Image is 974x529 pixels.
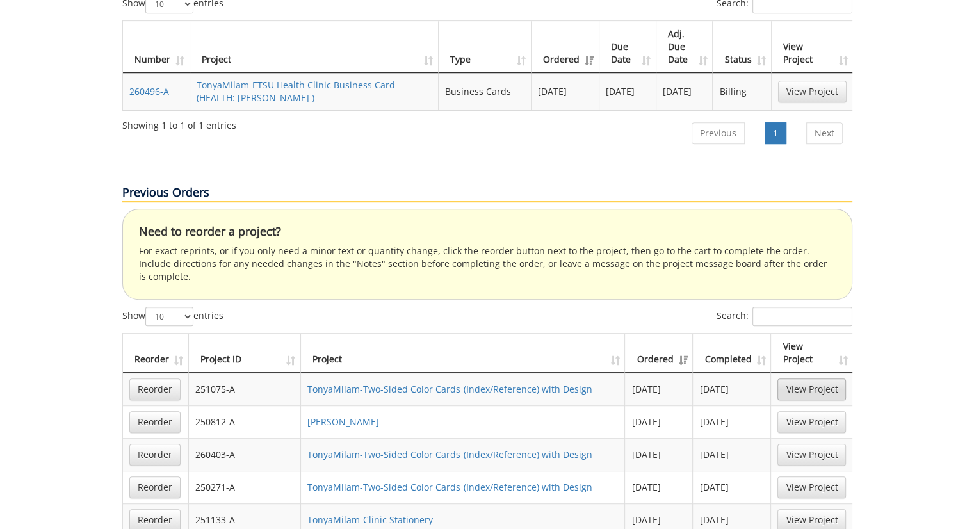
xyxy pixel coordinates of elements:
td: [DATE] [693,438,771,471]
a: TonyaMilam-ETSU Health Clinic Business Card - (HEALTH: [PERSON_NAME] ) [197,79,401,104]
th: Reorder: activate to sort column ascending [123,334,189,373]
td: Billing [713,73,771,110]
th: Adj. Due Date: activate to sort column ascending [656,21,713,73]
div: Showing 1 to 1 of 1 entries [122,114,236,132]
th: Project ID: activate to sort column ascending [189,334,302,373]
th: Ordered: activate to sort column ascending [625,334,693,373]
th: Completed: activate to sort column ascending [693,334,771,373]
p: Previous Orders [122,184,852,202]
a: [PERSON_NAME] [307,416,379,428]
a: View Project [777,411,846,433]
td: [DATE] [599,73,656,110]
th: Status: activate to sort column ascending [713,21,771,73]
td: 251075-A [189,373,302,405]
th: Project: activate to sort column ascending [190,21,439,73]
a: Next [806,122,843,144]
label: Search: [717,307,852,326]
label: Show entries [122,307,223,326]
a: 260496-A [129,85,169,97]
th: Ordered: activate to sort column ascending [532,21,599,73]
input: Search: [752,307,852,326]
a: View Project [778,81,847,102]
a: Reorder [129,444,181,466]
td: [DATE] [532,73,599,110]
th: Due Date: activate to sort column ascending [599,21,656,73]
td: [DATE] [625,405,693,438]
a: Previous [692,122,745,144]
th: View Project: activate to sort column ascending [771,334,852,373]
td: 250812-A [189,405,302,438]
th: Project: activate to sort column ascending [301,334,625,373]
th: View Project: activate to sort column ascending [772,21,853,73]
a: TonyaMilam-Clinic Stationery [307,514,433,526]
td: [DATE] [693,405,771,438]
a: View Project [777,444,846,466]
select: Showentries [145,307,193,326]
a: Reorder [129,378,181,400]
td: [DATE] [693,471,771,503]
td: [DATE] [625,438,693,471]
a: TonyaMilam-Two-Sided Color Cards (Index/Reference) with Design [307,448,592,460]
th: Type: activate to sort column ascending [439,21,532,73]
p: For exact reprints, or if you only need a minor text or quantity change, click the reorder button... [139,245,836,283]
td: Business Cards [439,73,532,110]
th: Number: activate to sort column ascending [123,21,190,73]
td: [DATE] [656,73,713,110]
td: [DATE] [693,373,771,405]
a: TonyaMilam-Two-Sided Color Cards (Index/Reference) with Design [307,383,592,395]
a: View Project [777,378,846,400]
a: Reorder [129,476,181,498]
td: [DATE] [625,373,693,405]
td: 260403-A [189,438,302,471]
a: TonyaMilam-Two-Sided Color Cards (Index/Reference) with Design [307,481,592,493]
h4: Need to reorder a project? [139,225,836,238]
a: 1 [765,122,786,144]
a: Reorder [129,411,181,433]
td: 250271-A [189,471,302,503]
a: View Project [777,476,846,498]
td: [DATE] [625,471,693,503]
